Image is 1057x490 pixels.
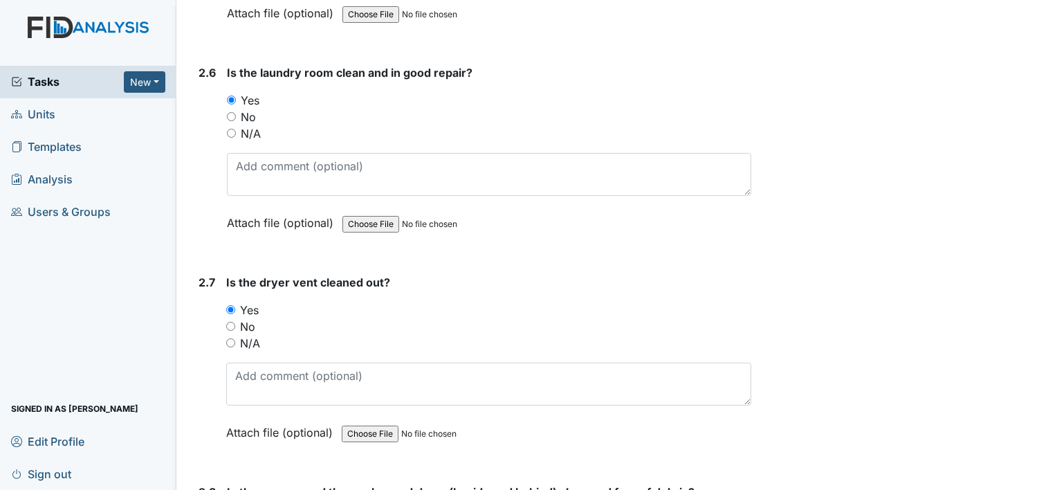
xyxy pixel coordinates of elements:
[227,129,236,138] input: N/A
[11,430,84,452] span: Edit Profile
[11,169,73,190] span: Analysis
[226,417,338,441] label: Attach file (optional)
[240,302,259,318] label: Yes
[124,71,165,93] button: New
[226,275,390,289] span: Is the dryer vent cleaned out?
[11,398,138,419] span: Signed in as [PERSON_NAME]
[240,318,255,335] label: No
[11,136,82,158] span: Templates
[11,73,124,90] a: Tasks
[240,335,260,352] label: N/A
[227,66,472,80] span: Is the laundry room clean and in good repair?
[226,322,235,331] input: No
[227,96,236,105] input: Yes
[226,338,235,347] input: N/A
[241,92,259,109] label: Yes
[11,104,55,125] span: Units
[241,125,261,142] label: N/A
[199,64,216,81] label: 2.6
[11,201,111,223] span: Users & Groups
[11,463,71,484] span: Sign out
[227,112,236,121] input: No
[199,274,215,291] label: 2.7
[227,207,339,231] label: Attach file (optional)
[241,109,256,125] label: No
[226,305,235,314] input: Yes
